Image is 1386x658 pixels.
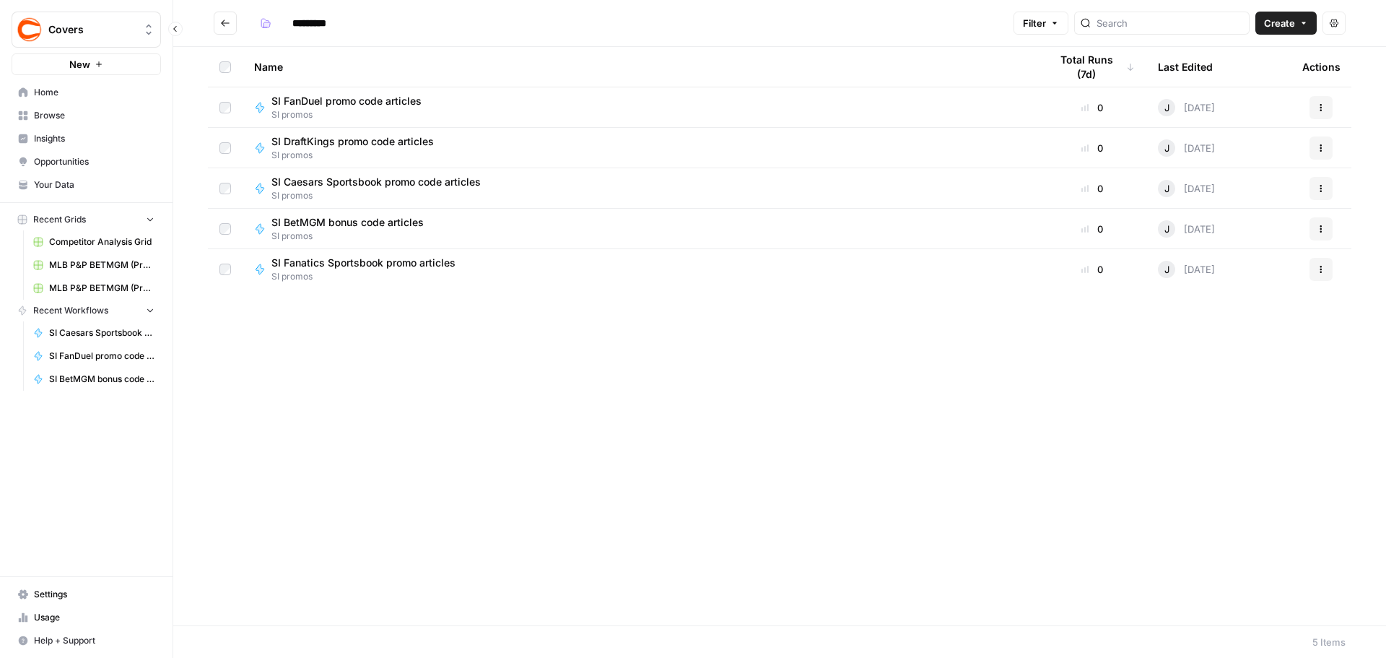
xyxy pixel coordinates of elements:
span: MLB P&P BETMGM (Production) Grid (2) [49,282,154,295]
span: Insights [34,132,154,145]
span: New [69,57,90,72]
div: [DATE] [1158,180,1215,197]
span: J [1164,100,1169,115]
span: Browse [34,109,154,122]
button: Filter [1014,12,1068,35]
button: Recent Workflows [12,300,161,321]
span: Recent Workflows [33,304,108,317]
span: J [1164,222,1169,236]
a: SI Caesars Sportsbook promo code articles [27,321,161,345]
span: SI DraftKings promo code articles [271,134,434,149]
span: MLB P&P BETMGM (Production) Grid (1) [49,259,154,272]
span: Filter [1023,16,1046,30]
span: SI FanDuel promo code articles [49,350,154,363]
span: SI Fanatics Sportsbook promo articles [271,256,456,270]
div: [DATE] [1158,139,1215,157]
button: Create [1255,12,1317,35]
img: Covers Logo [17,17,43,43]
div: Last Edited [1158,47,1213,87]
a: SI FanDuel promo code articlesSI promos [254,94,1027,121]
span: Usage [34,611,154,624]
span: SI Caesars Sportsbook promo code articles [271,175,481,189]
span: Settings [34,588,154,601]
a: Competitor Analysis Grid [27,230,161,254]
a: Settings [12,583,161,606]
a: Browse [12,104,161,127]
div: [DATE] [1158,261,1215,278]
div: Name [254,47,1027,87]
a: Usage [12,606,161,629]
div: 0 [1050,141,1135,155]
a: Opportunities [12,150,161,173]
a: MLB P&P BETMGM (Production) Grid (2) [27,277,161,300]
span: SI promos [271,230,435,243]
button: New [12,53,161,75]
div: [DATE] [1158,99,1215,116]
div: 5 Items [1312,635,1346,649]
span: Competitor Analysis Grid [49,235,154,248]
span: Covers [48,22,136,37]
a: SI FanDuel promo code articles [27,345,161,368]
a: SI BetMGM bonus code articles [27,368,161,391]
a: MLB P&P BETMGM (Production) Grid (1) [27,254,161,277]
span: Opportunities [34,155,154,168]
span: J [1164,141,1169,155]
div: 0 [1050,181,1135,196]
span: SI BetMGM bonus code articles [49,373,154,386]
span: SI promos [271,108,433,121]
a: SI Fanatics Sportsbook promo articlesSI promos [254,256,1027,283]
a: SI Caesars Sportsbook promo code articlesSI promos [254,175,1027,202]
a: SI BetMGM bonus code articlesSI promos [254,215,1027,243]
span: SI promos [271,270,467,283]
span: J [1164,181,1169,196]
div: 0 [1050,222,1135,236]
span: Your Data [34,178,154,191]
a: Your Data [12,173,161,196]
div: Actions [1302,47,1341,87]
input: Search [1097,16,1243,30]
span: Recent Grids [33,213,86,226]
span: SI promos [271,189,492,202]
div: [DATE] [1158,220,1215,238]
a: Insights [12,127,161,150]
span: Home [34,86,154,99]
a: SI DraftKings promo code articlesSI promos [254,134,1027,162]
button: Workspace: Covers [12,12,161,48]
div: 0 [1050,100,1135,115]
span: Help + Support [34,634,154,647]
span: SI promos [271,149,445,162]
span: Create [1264,16,1295,30]
span: SI BetMGM bonus code articles [271,215,424,230]
span: SI FanDuel promo code articles [271,94,422,108]
a: Home [12,81,161,104]
button: Go back [214,12,237,35]
button: Recent Grids [12,209,161,230]
div: 0 [1050,262,1135,277]
button: Help + Support [12,629,161,652]
span: J [1164,262,1169,277]
span: SI Caesars Sportsbook promo code articles [49,326,154,339]
div: Total Runs (7d) [1050,47,1135,87]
